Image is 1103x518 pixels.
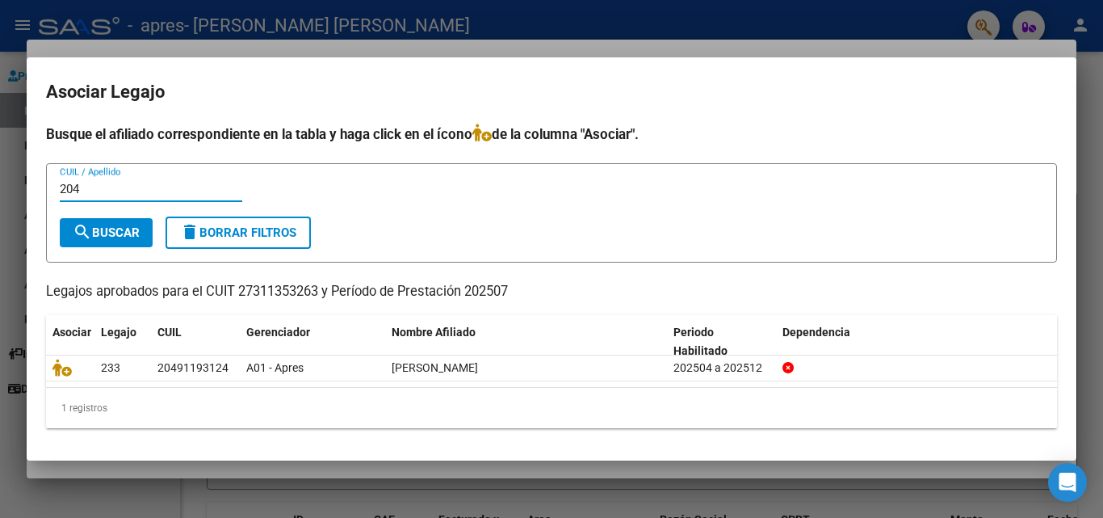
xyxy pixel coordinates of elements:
datatable-header-cell: Nombre Afiliado [385,315,667,368]
span: Periodo Habilitado [673,326,728,357]
span: A01 - Apres [246,361,304,374]
datatable-header-cell: Legajo [94,315,151,368]
p: Legajos aprobados para el CUIT 27311353263 y Período de Prestación 202507 [46,282,1057,302]
mat-icon: search [73,222,92,242]
span: Buscar [73,225,140,240]
button: Borrar Filtros [166,217,311,249]
span: Dependencia [782,326,850,339]
div: 20491193124 [157,359,229,377]
mat-icon: delete [180,222,199,242]
span: CUIL [157,326,182,339]
span: Gerenciador [246,326,310,339]
span: Nombre Afiliado [392,326,476,339]
datatable-header-cell: Asociar [46,315,94,368]
span: Legajo [101,326,136,339]
button: Buscar [60,218,153,247]
span: Borrar Filtros [180,225,296,240]
div: Open Intercom Messenger [1048,463,1087,502]
datatable-header-cell: CUIL [151,315,240,368]
span: ARANDA TOMAS EZEQUIEL [392,361,478,374]
h4: Busque el afiliado correspondiente en la tabla y haga click en el ícono de la columna "Asociar". [46,124,1057,145]
span: 233 [101,361,120,374]
datatable-header-cell: Dependencia [776,315,1058,368]
div: 1 registros [46,388,1057,428]
span: Asociar [52,326,91,339]
datatable-header-cell: Gerenciador [240,315,385,368]
h2: Asociar Legajo [46,77,1057,107]
datatable-header-cell: Periodo Habilitado [667,315,776,368]
div: 202504 a 202512 [673,359,770,377]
